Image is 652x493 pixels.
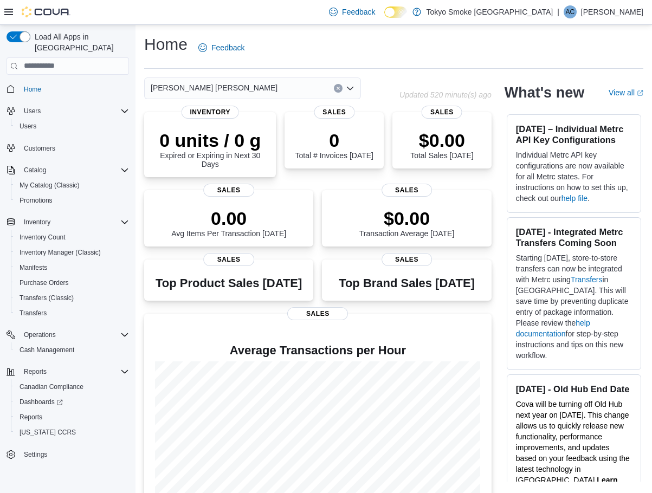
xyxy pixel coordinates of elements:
span: Purchase Orders [15,276,129,289]
span: Sales [382,253,432,266]
svg: External link [637,90,643,96]
span: Customers [24,144,55,153]
div: Angela Cain [564,5,577,18]
span: Reports [15,411,129,424]
a: Transfers [571,275,603,284]
span: Inventory [24,218,50,226]
button: Operations [20,328,60,341]
span: [PERSON_NAME] [PERSON_NAME] [151,81,277,94]
span: Inventory Manager (Classic) [15,246,129,259]
button: Reports [2,364,133,379]
span: Settings [24,450,47,459]
span: Washington CCRS [15,426,129,439]
span: Catalog [24,166,46,174]
button: Inventory Manager (Classic) [11,245,133,260]
span: Users [20,122,36,131]
span: Catalog [20,164,129,177]
button: Catalog [2,163,133,178]
a: Cash Management [15,343,79,356]
button: Cash Management [11,342,133,358]
button: Reports [11,410,133,425]
span: Home [24,85,41,94]
span: Inventory Count [20,233,66,242]
a: Manifests [15,261,51,274]
span: Dashboards [15,395,129,408]
span: Feedback [211,42,244,53]
span: Canadian Compliance [20,382,83,391]
h3: Top Brand Sales [DATE] [339,277,475,290]
p: [PERSON_NAME] [581,5,643,18]
button: Operations [2,327,133,342]
span: Inventory Manager (Classic) [20,248,101,257]
button: Manifests [11,260,133,275]
button: Open list of options [346,84,354,93]
span: Home [20,82,129,96]
a: Customers [20,142,60,155]
span: Operations [24,330,56,339]
span: Reports [24,367,47,376]
span: Sales [382,184,432,197]
h1: Home [144,34,188,55]
p: 0 [295,129,373,151]
span: Manifests [15,261,129,274]
p: 0 units / 0 g [153,129,267,151]
button: Inventory [2,215,133,230]
h3: [DATE] – Individual Metrc API Key Configurations [516,124,632,145]
a: Inventory Count [15,231,70,244]
span: AC [566,5,575,18]
span: Inventory [181,106,239,119]
span: Promotions [15,194,129,207]
a: Promotions [15,194,57,207]
img: Cova [22,7,70,17]
span: Sales [203,253,254,266]
span: Settings [20,447,129,461]
a: Canadian Compliance [15,380,88,393]
span: Users [20,105,129,118]
button: Promotions [11,193,133,208]
span: Sales [203,184,254,197]
a: Settings [20,448,51,461]
button: Users [2,103,133,119]
a: help documentation [516,319,590,338]
div: Transaction Average [DATE] [359,207,455,238]
a: [US_STATE] CCRS [15,426,80,439]
span: Sales [422,106,462,119]
p: | [557,5,559,18]
button: Inventory Count [11,230,133,245]
p: Tokyo Smoke [GEOGRAPHIC_DATA] [427,5,553,18]
button: My Catalog (Classic) [11,178,133,193]
div: Total # Invoices [DATE] [295,129,373,160]
span: Canadian Compliance [15,380,129,393]
p: $0.00 [359,207,455,229]
button: Catalog [20,164,50,177]
div: Total Sales [DATE] [410,129,473,160]
span: My Catalog (Classic) [20,181,80,190]
span: Manifests [20,263,47,272]
button: Users [11,119,133,134]
a: help file [561,194,588,203]
button: Purchase Orders [11,275,133,290]
button: Settings [2,446,133,462]
span: Dashboards [20,398,63,406]
a: My Catalog (Classic) [15,179,84,192]
a: Inventory Manager (Classic) [15,246,105,259]
button: Inventory [20,216,55,229]
span: [US_STATE] CCRS [20,428,76,437]
a: Purchase Orders [15,276,73,289]
a: Feedback [194,37,249,59]
span: Transfers [15,307,129,320]
span: Reports [20,365,129,378]
span: Users [24,107,41,115]
a: Transfers [15,307,51,320]
span: Load All Apps in [GEOGRAPHIC_DATA] [30,31,129,53]
div: Avg Items Per Transaction [DATE] [171,207,286,238]
p: Starting [DATE], store-to-store transfers can now be integrated with Metrc using in [GEOGRAPHIC_D... [516,252,632,361]
h3: Top Product Sales [DATE] [156,277,302,290]
div: Expired or Expiring in Next 30 Days [153,129,267,168]
a: Home [20,83,46,96]
a: Reports [15,411,47,424]
span: Purchase Orders [20,278,69,287]
span: Feedback [342,7,375,17]
nav: Complex example [7,77,129,491]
